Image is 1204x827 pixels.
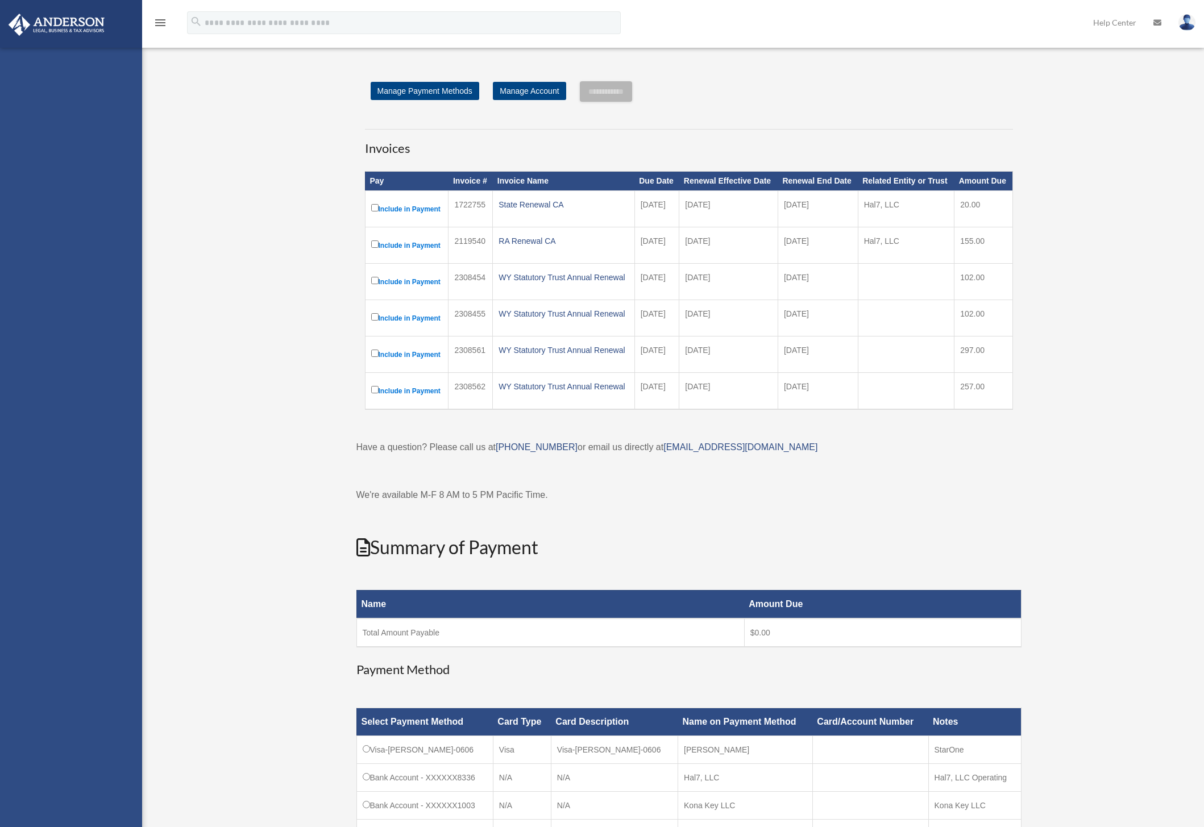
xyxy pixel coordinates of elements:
[371,311,443,325] label: Include in Payment
[954,300,1012,336] td: 102.00
[634,190,679,227] td: [DATE]
[778,172,858,191] th: Renewal End Date
[499,269,628,285] div: WY Statutory Trust Annual Renewal
[499,379,628,394] div: WY Statutory Trust Annual Renewal
[954,372,1012,409] td: 257.00
[679,263,778,300] td: [DATE]
[371,384,443,398] label: Include in Payment
[449,336,493,372] td: 2308561
[499,342,628,358] div: WY Statutory Trust Annual Renewal
[928,792,1021,820] td: Kona Key LLC
[371,350,379,357] input: Include in Payment
[5,14,108,36] img: Anderson Advisors Platinum Portal
[744,618,1021,647] td: $0.00
[493,764,551,792] td: N/A
[449,227,493,263] td: 2119540
[356,535,1022,560] h2: Summary of Payment
[153,16,167,30] i: menu
[493,708,551,736] th: Card Type
[778,263,858,300] td: [DATE]
[371,386,379,393] input: Include in Payment
[663,442,817,452] a: [EMAIL_ADDRESS][DOMAIN_NAME]
[679,336,778,372] td: [DATE]
[371,275,443,289] label: Include in Payment
[928,764,1021,792] td: Hal7, LLC Operating
[449,372,493,409] td: 2308562
[153,20,167,30] a: menu
[499,306,628,322] div: WY Statutory Trust Annual Renewal
[634,263,679,300] td: [DATE]
[551,792,678,820] td: N/A
[499,197,628,213] div: State Renewal CA
[928,708,1021,736] th: Notes
[954,190,1012,227] td: 20.00
[449,263,493,300] td: 2308454
[778,372,858,409] td: [DATE]
[679,227,778,263] td: [DATE]
[954,336,1012,372] td: 297.00
[493,172,634,191] th: Invoice Name
[858,190,954,227] td: Hal7, LLC
[778,227,858,263] td: [DATE]
[812,708,928,736] th: Card/Account Number
[634,227,679,263] td: [DATE]
[778,336,858,372] td: [DATE]
[551,708,678,736] th: Card Description
[778,190,858,227] td: [DATE]
[365,172,449,191] th: Pay
[371,202,443,216] label: Include in Payment
[499,233,628,249] div: RA Renewal CA
[679,300,778,336] td: [DATE]
[954,263,1012,300] td: 102.00
[356,792,493,820] td: Bank Account - XXXXXX1003
[356,487,1022,503] p: We're available M-F 8 AM to 5 PM Pacific Time.
[858,227,954,263] td: Hal7, LLC
[679,172,778,191] th: Renewal Effective Date
[356,661,1022,679] h3: Payment Method
[679,190,778,227] td: [DATE]
[634,172,679,191] th: Due Date
[493,792,551,820] td: N/A
[371,204,379,211] input: Include in Payment
[678,708,813,736] th: Name on Payment Method
[679,372,778,409] td: [DATE]
[551,764,678,792] td: N/A
[954,172,1012,191] th: Amount Due
[954,227,1012,263] td: 155.00
[449,300,493,336] td: 2308455
[371,277,379,284] input: Include in Payment
[496,442,578,452] a: [PHONE_NUMBER]
[365,129,1013,157] h3: Invoices
[678,792,813,820] td: Kona Key LLC
[371,313,379,321] input: Include in Payment
[371,82,479,100] a: Manage Payment Methods
[449,190,493,227] td: 1722755
[356,708,493,736] th: Select Payment Method
[371,238,443,252] label: Include in Payment
[356,736,493,764] td: Visa-[PERSON_NAME]-0606
[356,439,1022,455] p: Have a question? Please call us at or email us directly at
[356,590,744,618] th: Name
[493,82,566,100] a: Manage Account
[551,736,678,764] td: Visa-[PERSON_NAME]-0606
[1178,14,1195,31] img: User Pic
[678,764,813,792] td: Hal7, LLC
[928,736,1021,764] td: StarOne
[371,347,443,361] label: Include in Payment
[356,618,744,647] td: Total Amount Payable
[493,736,551,764] td: Visa
[634,372,679,409] td: [DATE]
[744,590,1021,618] th: Amount Due
[858,172,954,191] th: Related Entity or Trust
[634,336,679,372] td: [DATE]
[190,15,202,28] i: search
[678,736,813,764] td: [PERSON_NAME]
[356,764,493,792] td: Bank Account - XXXXXX8336
[778,300,858,336] td: [DATE]
[371,240,379,248] input: Include in Payment
[449,172,493,191] th: Invoice #
[634,300,679,336] td: [DATE]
